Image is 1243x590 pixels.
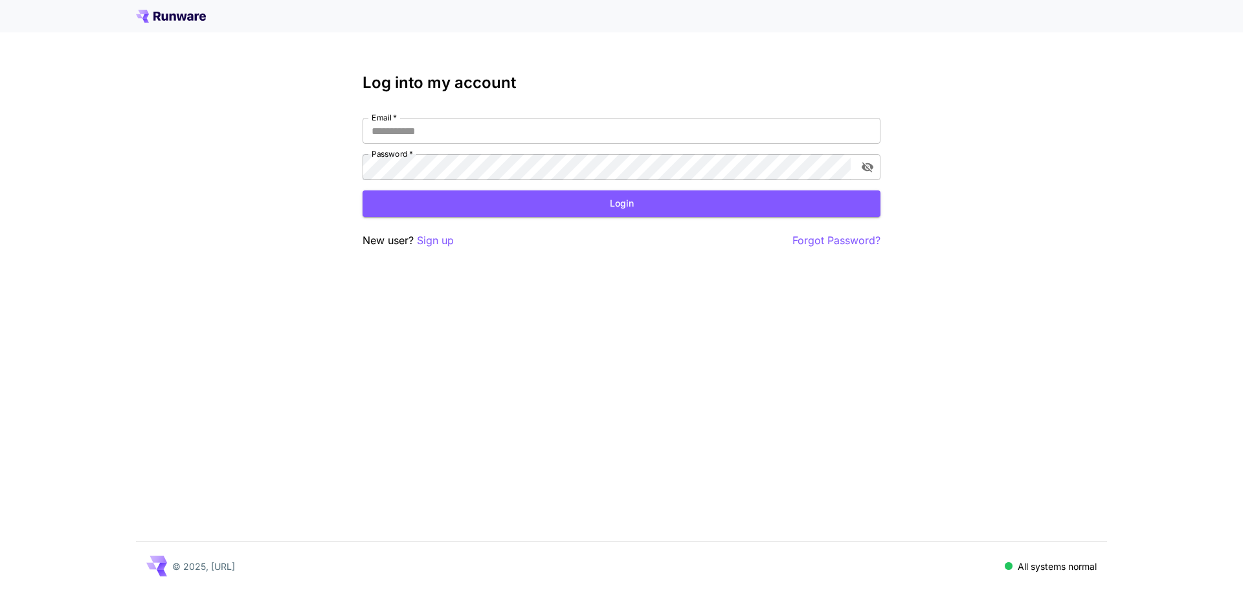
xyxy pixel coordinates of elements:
[856,155,879,179] button: toggle password visibility
[372,112,397,123] label: Email
[417,233,454,249] button: Sign up
[363,190,880,217] button: Login
[363,74,880,92] h3: Log into my account
[372,148,413,159] label: Password
[363,233,454,249] p: New user?
[1018,560,1097,573] p: All systems normal
[172,560,235,573] p: © 2025, [URL]
[792,233,880,249] button: Forgot Password?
